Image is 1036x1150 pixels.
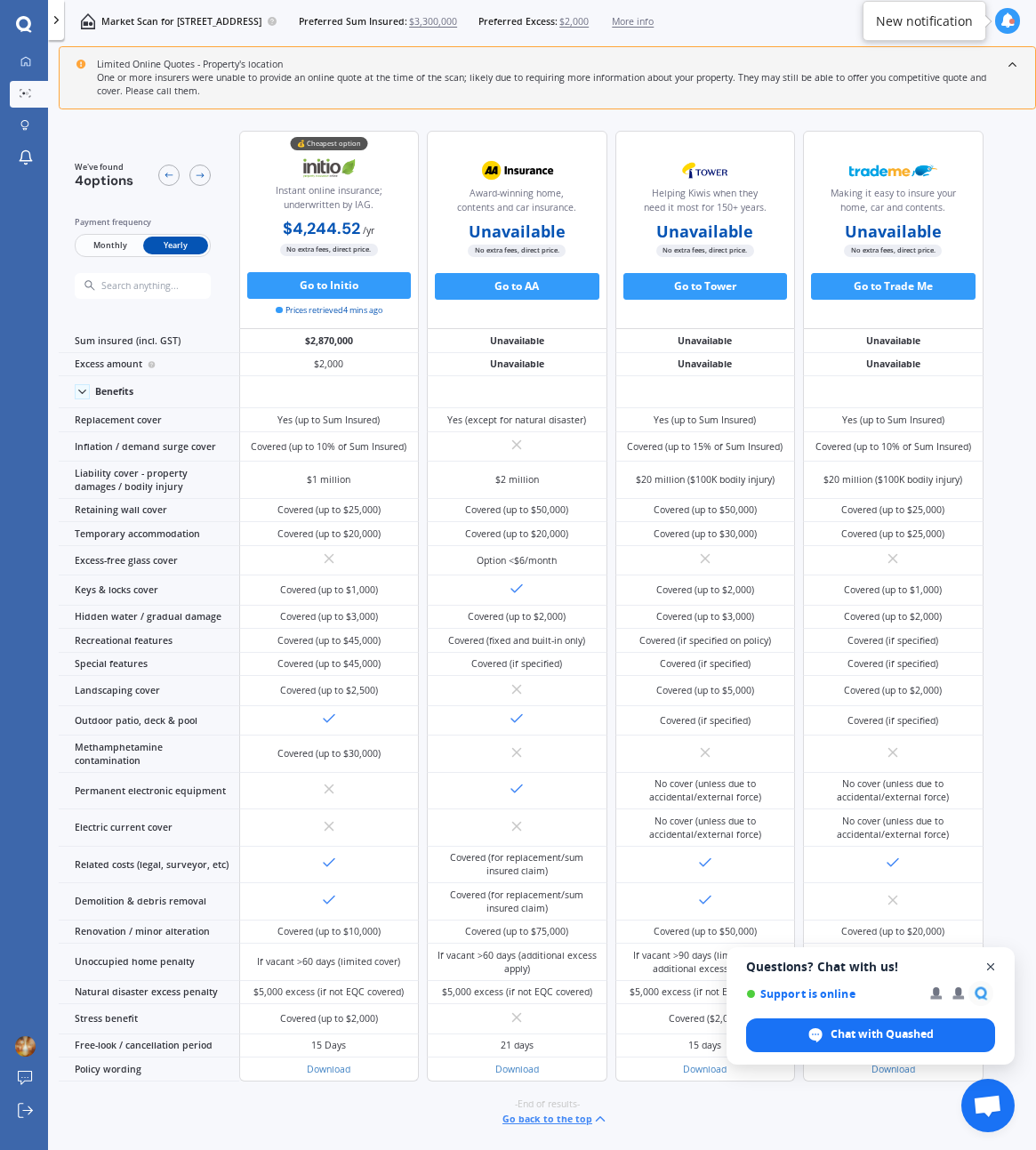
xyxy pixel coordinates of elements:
[239,353,420,377] div: $2,000
[59,575,239,606] div: Keys & locks cover
[438,889,598,915] div: Covered (for replacement/sum insured claim)
[465,527,568,541] div: Covered (up to $20,000)
[683,1063,727,1075] a: Download
[280,244,378,256] span: No extra fees, direct price.
[100,280,237,293] input: Search anything...
[447,414,586,427] div: Yes (except for natural disaster)
[495,1063,539,1075] a: Download
[77,237,142,254] span: Monthly
[656,245,754,257] span: No extra fees, direct price.
[465,503,568,517] div: Covered (up to $50,000)
[841,925,944,938] div: Covered (up to $20,000)
[844,583,942,597] div: Covered (up to $1,000)
[363,224,374,237] span: / yr
[59,546,239,576] div: Excess-free glass cover
[625,777,785,804] div: No cover (unless due to accidental/external force)
[615,353,796,377] div: Unavailable
[143,237,208,254] span: Yearly
[95,386,133,398] div: Benefits
[59,981,239,1005] div: Natural disaster excess penalty
[654,414,756,427] div: Yes (up to Sum Insured)
[961,1079,1015,1132] div: Open chat
[59,606,239,630] div: Hidden water / gradual damage
[285,151,373,184] img: Initio.webp
[615,329,796,353] div: Unavailable
[636,473,775,487] div: $20 million ($100K bodily injury)
[59,1034,239,1058] div: Free-look / cancellation period
[623,273,788,300] button: Go to Tower
[59,499,239,523] div: Retaining wall cover
[823,473,962,487] div: $20 million ($100K bodily injury)
[277,503,381,517] div: Covered (up to $25,000)
[257,955,400,969] div: If vacant >60 days (limited cover)
[59,706,239,736] div: Outdoor patio, deck & pool
[669,1012,742,1025] div: Covered ($2,000)
[280,610,378,623] div: Covered (up to $3,000)
[656,684,754,697] div: Covered (up to $5,000)
[59,353,239,377] div: Excess amount
[75,215,211,229] div: Payment frequency
[307,1063,350,1075] a: Download
[515,1098,580,1111] span: -End of results-
[409,15,457,28] span: $3,300,000
[280,684,378,697] div: Covered (up to $2,500)
[311,1039,346,1052] div: 15 Days
[630,985,780,999] div: $5,000 excess (if not EQC covered)
[59,944,239,981] div: Unoccupied home penalty
[253,985,404,999] div: $5,000 excess (if not EQC covered)
[251,440,406,454] div: Covered (up to 10% of Sum Insured)
[59,432,239,462] div: Inflation / demand surge cover
[277,747,381,760] div: Covered (up to $30,000)
[427,329,607,353] div: Unavailable
[495,473,539,487] div: $2 million
[75,161,133,173] span: We've found
[59,809,239,847] div: Electric current cover
[478,15,558,28] span: Preferred Excess:
[15,1036,36,1057] img: 28ca7854679d4d04305492c56b06eb0f
[59,736,239,773] div: Methamphetamine contamination
[871,1063,915,1075] a: Download
[307,473,350,487] div: $1 million
[299,15,407,28] span: Preferred Sum Insured:
[76,71,1019,98] div: One or more insurers were unable to provide an online quote at the time of the scan; likely due t...
[76,58,283,71] div: Limited Online Quotes - Property's location
[501,1039,534,1052] div: 21 days
[876,12,973,30] div: New notification
[251,184,408,218] div: Instant online insurance; underwritten by IAG.
[654,527,757,541] div: Covered (up to $30,000)
[442,985,592,999] div: $5,000 excess (if not EQC covered)
[471,657,562,671] div: Covered (if specified)
[656,583,754,597] div: Covered (up to $2,000)
[841,527,944,541] div: Covered (up to $25,000)
[656,610,754,623] div: Covered (up to $3,000)
[844,684,942,697] div: Covered (up to $2,000)
[844,245,942,257] span: No extra fees, direct price.
[280,1012,378,1025] div: Covered (up to $2,000)
[612,15,654,28] span: More info
[75,172,133,189] span: 4 options
[845,225,942,238] b: Unavailable
[468,245,566,257] span: No extra fees, direct price.
[803,353,984,377] div: Unavailable
[290,137,367,150] div: 💰 Cheapest option
[627,187,784,221] div: Helping Kiwis when they need it most for 150+ years.
[59,921,239,945] div: Renovation / minor alteration
[559,15,589,28] span: $2,000
[283,218,360,239] b: $4,244.52
[656,225,753,238] b: Unavailable
[746,987,918,1001] span: Support is online
[814,777,974,804] div: No cover (unless due to accidental/external force)
[277,657,381,671] div: Covered (up to $45,000)
[277,414,380,427] div: Yes (up to Sum Insured)
[59,462,239,499] div: Liability cover - property damages / bodily injury
[746,1018,995,1052] div: Chat with Quashed
[844,610,942,623] div: Covered (up to $2,000)
[59,773,239,810] div: Permanent electronic equipment
[477,554,557,567] div: Option <$6/month
[654,925,757,938] div: Covered (up to $50,000)
[660,714,751,728] div: Covered (if specified)
[849,154,937,187] img: Trademe.webp
[59,676,239,706] div: Landscaping cover
[660,657,751,671] div: Covered (if specified)
[688,1039,721,1052] div: 15 days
